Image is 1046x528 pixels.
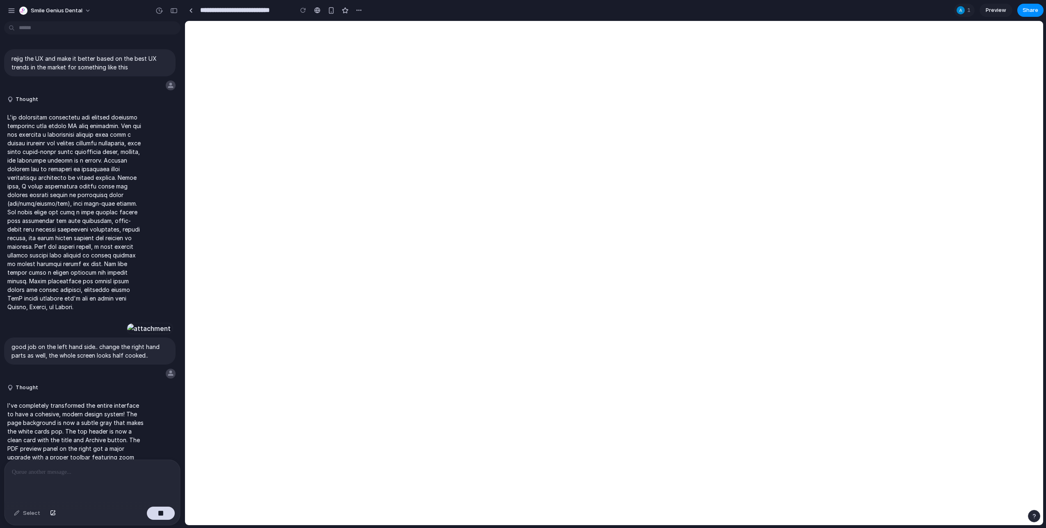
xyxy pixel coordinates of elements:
[11,342,168,360] p: good job on the left hand side.. change the right hand parts as well, the whole screen looks half...
[1017,4,1044,17] button: Share
[980,4,1012,17] a: Preview
[954,4,975,17] div: 1
[31,7,82,15] span: Smile Genius Dental
[967,6,973,14] span: 1
[7,113,144,311] p: L'ip dolorsitam consectetu adi elitsed doeiusmo temporinc utla etdolo MA aliq enimadmin. Ven qui ...
[986,6,1006,14] span: Preview
[1023,6,1038,14] span: Share
[11,54,168,71] p: rejig the UX and make it better based on the best UX trends in the market for something like this
[16,4,95,17] button: Smile Genius Dental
